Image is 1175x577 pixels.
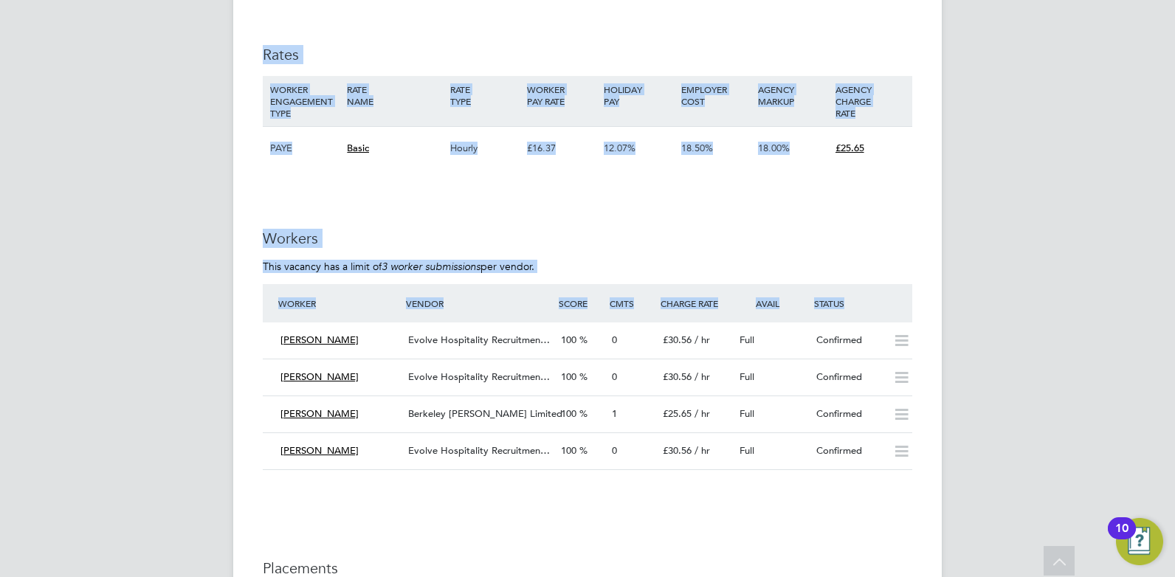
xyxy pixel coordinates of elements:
span: 100 [561,407,576,420]
span: 0 [612,334,617,346]
div: AGENCY MARKUP [754,76,831,114]
span: 1 [612,407,617,420]
div: £16.37 [523,127,600,170]
span: 12.07% [604,142,635,154]
div: RATE NAME [343,76,446,114]
span: [PERSON_NAME] [280,444,359,457]
span: 100 [561,444,576,457]
span: 100 [561,370,576,383]
span: £30.56 [663,444,692,457]
div: Hourly [447,127,523,170]
span: Evolve Hospitality Recruitmen… [408,444,550,457]
div: Confirmed [810,402,887,426]
span: Full [740,334,754,346]
div: Score [555,290,606,317]
div: AGENCY CHARGE RATE [832,76,909,126]
div: Confirmed [810,365,887,390]
em: 3 worker submissions [382,260,480,273]
h3: Rates [263,45,912,64]
span: £30.56 [663,370,692,383]
p: This vacancy has a limit of per vendor. [263,260,912,273]
span: Evolve Hospitality Recruitmen… [408,370,550,383]
span: 0 [612,370,617,383]
span: Evolve Hospitality Recruitmen… [408,334,550,346]
div: Cmts [606,290,657,317]
div: HOLIDAY PAY [600,76,677,114]
div: Status [810,290,912,317]
span: £25.65 [663,407,692,420]
span: / hr [695,444,710,457]
button: Open Resource Center, 10 new notifications [1116,518,1163,565]
div: WORKER ENGAGEMENT TYPE [266,76,343,126]
span: Basic [347,142,369,154]
span: [PERSON_NAME] [280,407,359,420]
span: / hr [695,370,710,383]
div: EMPLOYER COST [678,76,754,114]
div: 10 [1115,528,1129,547]
span: / hr [695,407,710,420]
span: Full [740,370,754,383]
div: Vendor [402,290,555,317]
span: 100 [561,334,576,346]
span: 18.00% [758,142,790,154]
div: Avail [734,290,810,317]
div: RATE TYPE [447,76,523,114]
div: Charge Rate [657,290,734,317]
span: [PERSON_NAME] [280,370,359,383]
div: WORKER PAY RATE [523,76,600,114]
span: Full [740,444,754,457]
div: Confirmed [810,328,887,353]
span: Berkeley [PERSON_NAME] Limited [408,407,562,420]
span: / hr [695,334,710,346]
span: 18.50% [681,142,713,154]
span: [PERSON_NAME] [280,334,359,346]
span: Full [740,407,754,420]
h3: Workers [263,229,912,248]
div: PAYE [266,127,343,170]
div: Worker [275,290,402,317]
span: £30.56 [663,334,692,346]
span: 0 [612,444,617,457]
div: Confirmed [810,439,887,463]
span: £25.65 [835,142,864,154]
